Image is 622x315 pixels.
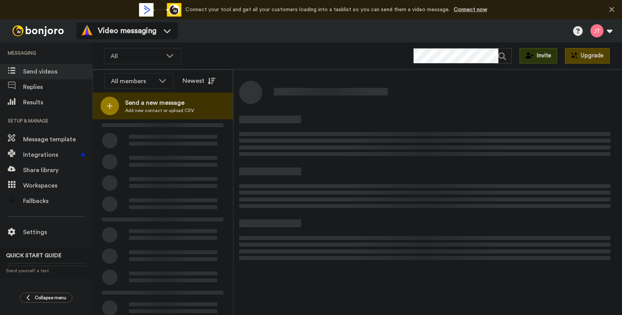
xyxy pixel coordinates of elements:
[23,82,92,92] span: Replies
[111,52,162,61] span: All
[81,25,93,37] img: vm-color.svg
[23,67,92,76] span: Send videos
[125,98,194,107] span: Send a new message
[98,25,156,36] span: Video messaging
[520,48,557,64] button: Invite
[177,73,221,89] button: Newest
[23,150,78,159] span: Integrations
[23,135,92,144] span: Message template
[35,295,66,301] span: Collapse menu
[23,98,92,107] span: Results
[23,166,92,175] span: Share library
[23,196,92,206] span: Fallbacks
[125,107,194,114] span: Add new contact or upload CSV
[111,77,155,86] div: All members
[23,181,92,190] span: Workspaces
[23,228,92,237] span: Settings
[6,253,62,258] span: QUICK START GUIDE
[6,268,86,274] span: Send yourself a test
[454,7,487,12] a: Connect now
[185,7,450,12] span: Connect your tool and get all your customers loading into a tasklist so you can send them a video...
[20,293,72,303] button: Collapse menu
[565,48,610,64] button: Upgrade
[139,3,181,17] div: animation
[9,25,67,36] img: bj-logo-header-white.svg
